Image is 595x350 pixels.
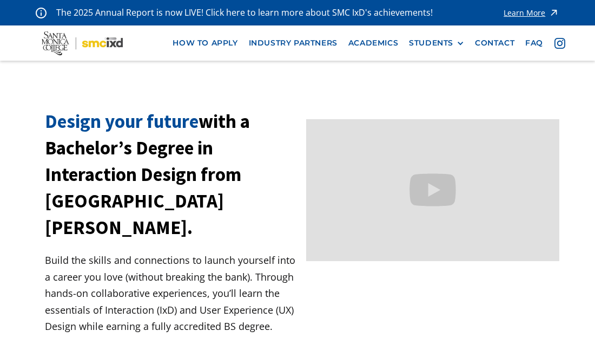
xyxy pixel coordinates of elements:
div: Learn More [504,9,545,17]
div: STUDENTS [409,38,464,48]
p: The 2025 Annual Report is now LIVE! Click here to learn more about SMC IxD's achievements! [56,5,434,20]
span: Design your future [45,109,199,133]
a: Academics [343,33,404,53]
p: Build the skills and connections to launch yourself into a career you love (without breaking the ... [45,252,298,335]
a: faq [520,33,548,53]
a: contact [470,33,520,53]
a: how to apply [167,33,243,53]
img: icon - arrow - alert [548,5,559,20]
a: industry partners [243,33,343,53]
a: Learn More [504,5,559,20]
img: icon - instagram [554,38,565,49]
img: Santa Monica College - SMC IxD logo [42,31,123,55]
iframe: Design your future with a Bachelor's Degree in Interaction Design from Santa Monica College [306,119,559,262]
h1: with a Bachelor’s Degree in Interaction Design from [GEOGRAPHIC_DATA][PERSON_NAME]. [45,108,298,241]
img: icon - information - alert [36,7,47,18]
div: STUDENTS [409,38,453,48]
